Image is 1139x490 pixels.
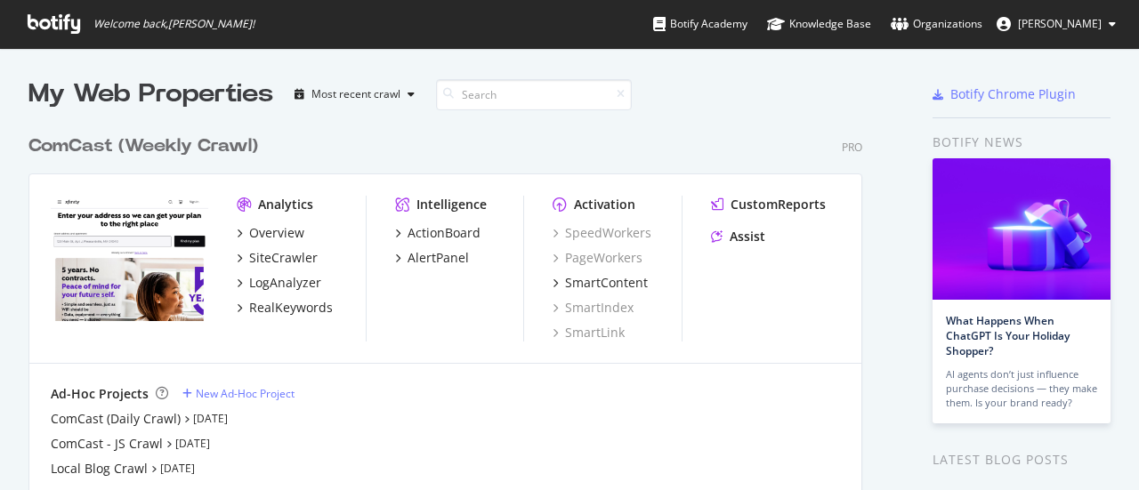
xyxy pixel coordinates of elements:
[553,249,642,267] a: PageWorkers
[891,15,982,33] div: Organizations
[258,196,313,213] div: Analytics
[553,224,651,242] a: SpeedWorkers
[196,386,295,401] div: New Ad-Hoc Project
[416,196,487,213] div: Intelligence
[842,140,862,155] div: Pro
[553,324,625,341] a: SmartLink
[287,80,422,108] button: Most recent crawl
[933,158,1111,300] img: What Happens When ChatGPT Is Your Holiday Shopper?
[1018,16,1102,31] span: Eric Regan
[93,17,254,31] span: Welcome back, [PERSON_NAME] !
[28,133,258,159] div: ComCast (Weekly Crawl)
[408,249,469,267] div: AlertPanel
[946,367,1097,410] div: AI agents don’t just influence purchase decisions — they make them. Is your brand ready?
[950,85,1076,103] div: Botify Chrome Plugin
[51,385,149,403] div: Ad-Hoc Projects
[237,274,321,292] a: LogAnalyzer
[982,10,1130,38] button: [PERSON_NAME]
[182,386,295,401] a: New Ad-Hoc Project
[51,196,208,322] img: www.xfinity.com
[249,224,304,242] div: Overview
[933,85,1076,103] a: Botify Chrome Plugin
[249,299,333,317] div: RealKeywords
[711,196,826,213] a: CustomReports
[553,299,634,317] a: SmartIndex
[933,133,1111,152] div: Botify news
[711,228,765,245] a: Assist
[565,274,648,292] div: SmartContent
[408,224,481,242] div: ActionBoard
[767,15,871,33] div: Knowledge Base
[395,224,481,242] a: ActionBoard
[574,196,635,213] div: Activation
[933,450,1111,470] div: Latest Blog Posts
[51,410,181,428] a: ComCast (Daily Crawl)
[28,133,265,159] a: ComCast (Weekly Crawl)
[395,249,469,267] a: AlertPanel
[946,313,1070,358] a: What Happens When ChatGPT Is Your Holiday Shopper?
[249,249,318,267] div: SiteCrawler
[51,460,148,478] a: Local Blog Crawl
[653,15,747,33] div: Botify Academy
[731,196,826,213] div: CustomReports
[193,411,228,426] a: [DATE]
[175,436,210,451] a: [DATE]
[160,461,195,476] a: [DATE]
[553,274,648,292] a: SmartContent
[237,299,333,317] a: RealKeywords
[730,228,765,245] div: Assist
[51,435,163,453] a: ComCast - JS Crawl
[249,274,321,292] div: LogAnalyzer
[237,249,318,267] a: SiteCrawler
[311,89,400,100] div: Most recent crawl
[436,79,632,110] input: Search
[237,224,304,242] a: Overview
[28,76,273,112] div: My Web Properties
